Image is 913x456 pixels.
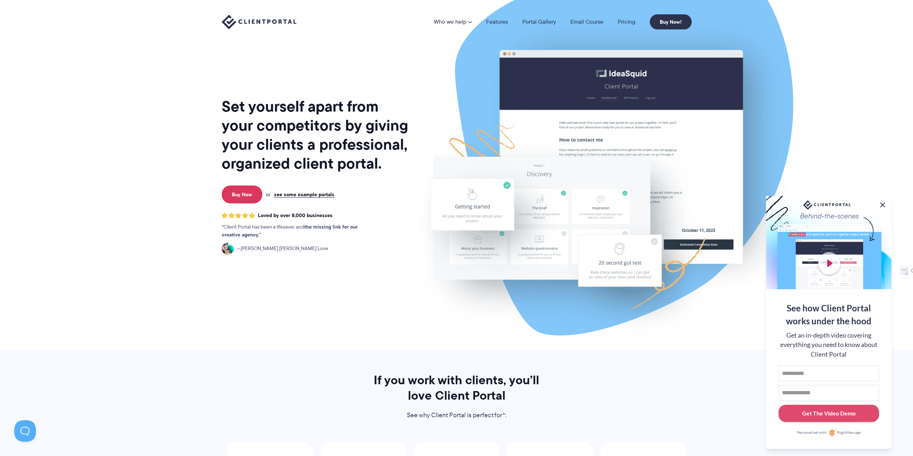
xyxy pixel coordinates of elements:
div: Get The Video Demo [802,409,856,418]
p: Client Portal has been a lifesaver and . [222,223,372,239]
a: see some example portals [274,191,334,198]
img: Personalized with RightMessage [828,429,836,436]
a: Personalized withRightMessage [778,429,879,436]
div: See how Client Portal works under the hood [778,302,879,328]
h2: If you work with clients, you’ll love Client Portal [364,372,549,403]
span: Loved by over 8,000 businesses [258,212,333,218]
h1: Set yourself apart from your competitors by giving your clients a professional, organized client ... [222,97,410,173]
span: or [266,191,270,198]
a: Email Course [570,19,603,25]
a: Portal Gallery [522,19,556,25]
a: Pricing [618,19,635,25]
button: Get The Video Demo [778,405,879,422]
a: Who we help [434,19,472,25]
span: Personalized with [797,430,826,436]
strong: the missing link for our creative agency [222,223,358,239]
p: See why Client Portal is perfect for*: [364,410,549,421]
a: Buy Now! [650,14,692,29]
div: Get an in-depth video covering everything you need to know about Client Portal [778,331,879,359]
a: Buy Now [222,185,262,203]
span: RightMessage [837,430,861,436]
span: [PERSON_NAME] [PERSON_NAME] Love [237,245,328,253]
a: Features [486,19,508,25]
iframe: Toggle Customer Support [14,420,36,442]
